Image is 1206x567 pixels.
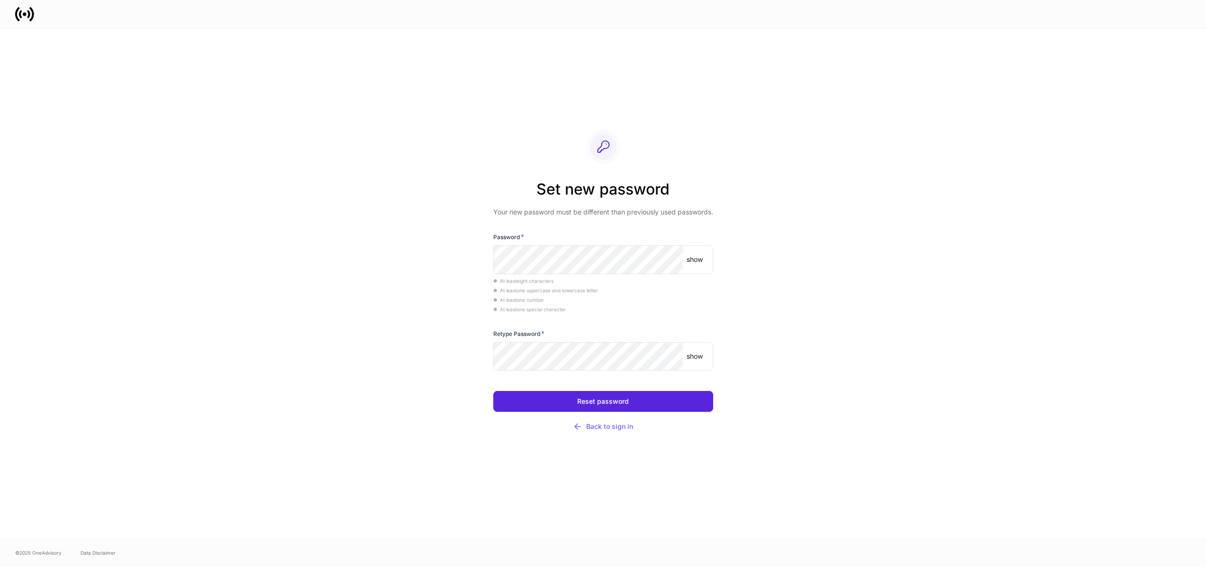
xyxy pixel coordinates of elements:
[81,549,116,557] a: Data Disclaimer
[15,549,62,557] span: © 2025 OneAdvisory
[687,352,703,361] p: show
[493,278,553,284] span: At least eight characters
[493,329,544,338] h6: Retype Password
[493,297,544,303] span: At least one number
[493,307,566,312] span: At least one special character
[687,255,703,264] p: show
[493,179,713,207] h2: Set new password
[493,232,524,242] h6: Password
[493,207,713,217] p: Your new password must be different than previously used passwords.
[493,288,598,293] span: At least one uppercase and lowercase letter
[493,391,713,412] button: Reset password
[493,416,713,437] button: Back to sign in
[573,422,633,431] div: Back to sign in
[577,398,629,405] div: Reset password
